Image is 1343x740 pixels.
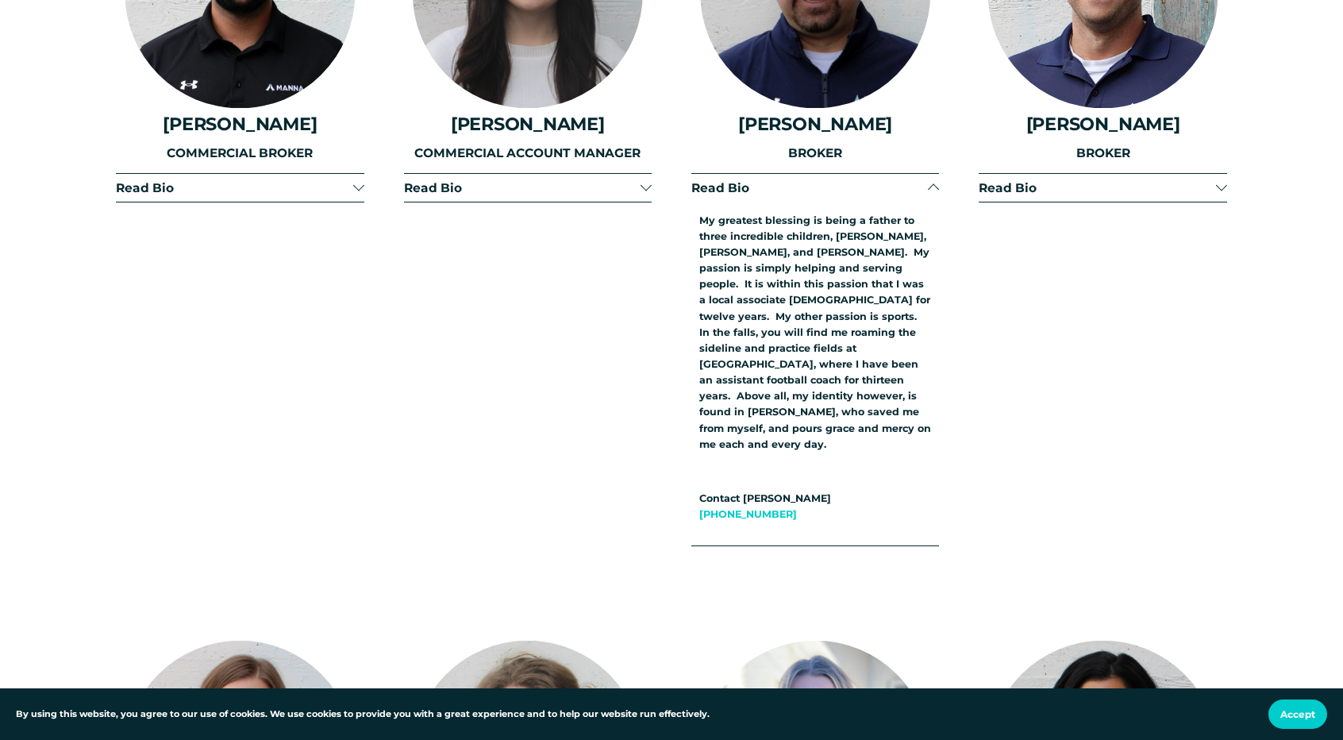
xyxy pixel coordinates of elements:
[16,707,710,722] p: By using this website, you agree to our use of cookies. We use cookies to provide you with a grea...
[979,174,1226,202] button: Read Bio
[979,144,1226,164] p: BROKER
[404,144,652,164] p: COMMERCIAL ACCOUNT MANAGER
[699,213,931,453] p: My greatest blessing is being a father to three incredible children, [PERSON_NAME], [PERSON_NAME]...
[404,180,641,195] span: Read Bio
[404,174,652,202] button: Read Bio
[691,180,928,195] span: Read Bio
[691,202,939,546] div: Read Bio
[1268,700,1327,729] button: Accept
[691,174,939,202] button: Read Bio
[116,144,364,164] p: COMMERCIAL BROKER
[691,114,939,134] h4: [PERSON_NAME]
[979,114,1226,134] h4: [PERSON_NAME]
[404,114,652,134] h4: [PERSON_NAME]
[979,180,1215,195] span: Read Bio
[691,144,939,164] p: BROKER
[116,174,364,202] button: Read Bio
[116,114,364,134] h4: [PERSON_NAME]
[699,492,831,504] strong: Contact [PERSON_NAME]
[116,180,352,195] span: Read Bio
[1280,708,1315,720] span: Accept
[699,508,797,520] a: [PHONE_NUMBER]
